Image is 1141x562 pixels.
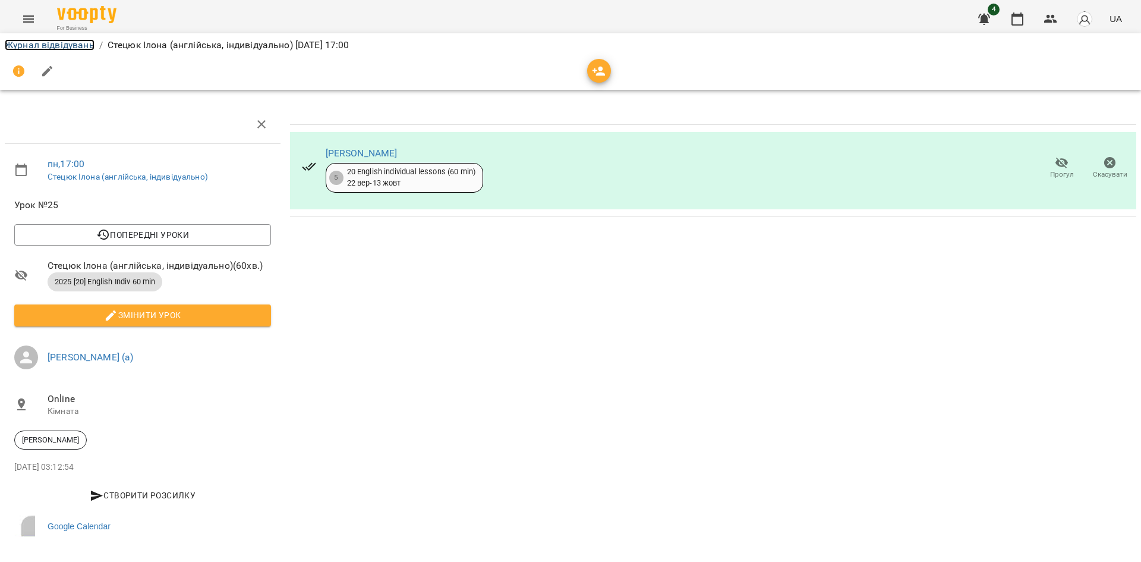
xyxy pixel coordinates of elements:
[5,39,94,51] a: Журнал відвідувань
[1076,11,1093,27] img: avatar_s.png
[14,224,271,246] button: Попередні уроки
[15,435,86,445] span: [PERSON_NAME]
[988,4,1000,15] span: 4
[24,308,261,322] span: Змінити урок
[14,461,271,473] p: [DATE] 03:12:54
[57,6,116,23] img: Voopty Logo
[48,392,271,406] span: Online
[1050,169,1074,180] span: Прогул
[326,147,398,159] a: [PERSON_NAME]
[1105,8,1127,30] button: UA
[48,259,271,273] span: Стецюк Ілона (англійська, індивідуально) ( 60 хв. )
[14,198,271,212] span: Урок №25
[14,304,271,326] button: Змінити урок
[19,488,266,503] span: Створити розсилку
[14,485,271,506] button: Створити розсилку
[5,511,280,541] a: Google Calendar
[14,431,87,450] div: [PERSON_NAME]
[48,277,162,287] span: 2025 [20] English Indiv 60 min
[48,406,271,417] p: Кімната
[108,38,349,52] p: Стецюк Ілона (англійська, індивідуально) [DATE] 17:00
[347,167,476,189] div: 20 English individual lessons (60 min) 22 вер - 13 жовт
[5,38,1136,52] nav: breadcrumb
[1093,169,1127,180] span: Скасувати
[57,24,116,32] span: For Business
[99,38,103,52] li: /
[1086,152,1134,185] button: Скасувати
[24,228,261,242] span: Попередні уроки
[1038,152,1086,185] button: Прогул
[14,5,43,33] button: Menu
[48,351,134,363] a: [PERSON_NAME] (а)
[329,171,343,185] div: 5
[48,158,84,169] a: пн , 17:00
[48,172,208,181] a: Стецюк Ілона (англійська, індивідуально)
[1110,12,1122,25] span: UA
